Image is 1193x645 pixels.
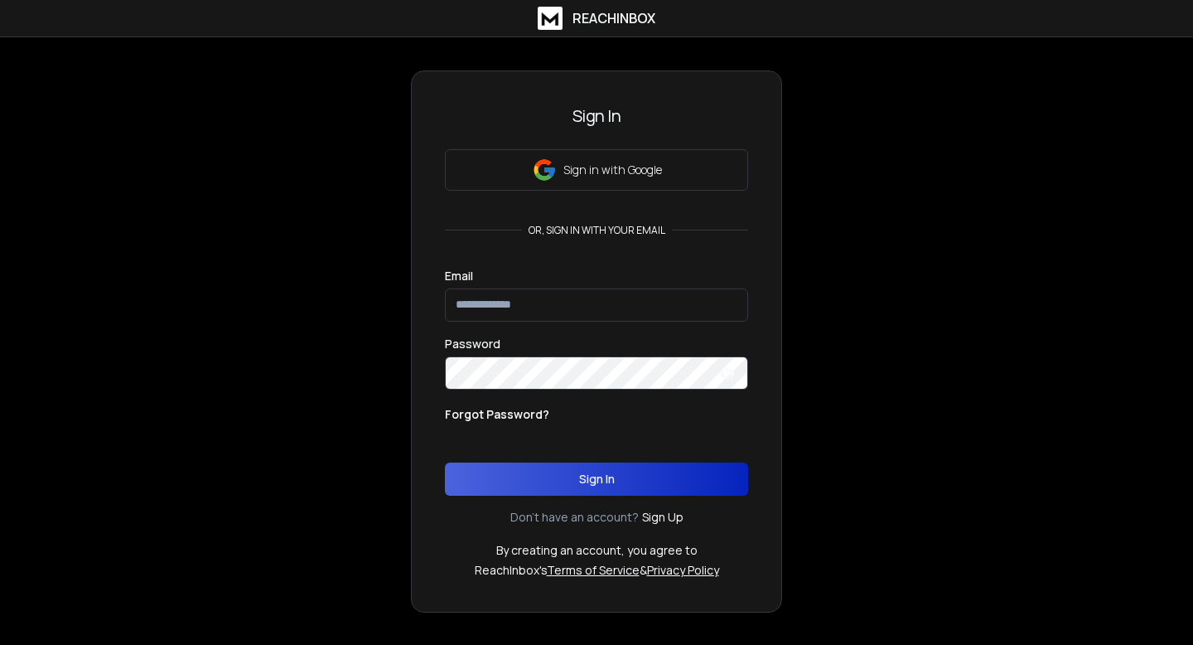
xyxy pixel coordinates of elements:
p: Don't have an account? [510,509,639,526]
label: Password [445,338,500,350]
button: Sign in with Google [445,149,748,191]
p: ReachInbox's & [475,562,719,579]
label: Email [445,270,473,282]
p: By creating an account, you agree to [496,542,698,559]
h1: ReachInbox [572,8,655,28]
p: Forgot Password? [445,406,549,423]
p: or, sign in with your email [522,224,672,237]
img: logo [538,7,563,30]
a: Sign Up [642,509,683,526]
button: Sign In [445,463,748,496]
h3: Sign In [445,104,748,128]
a: Privacy Policy [647,562,719,578]
a: ReachInbox [538,7,655,30]
a: Terms of Service [547,562,640,578]
p: Sign in with Google [563,162,662,178]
